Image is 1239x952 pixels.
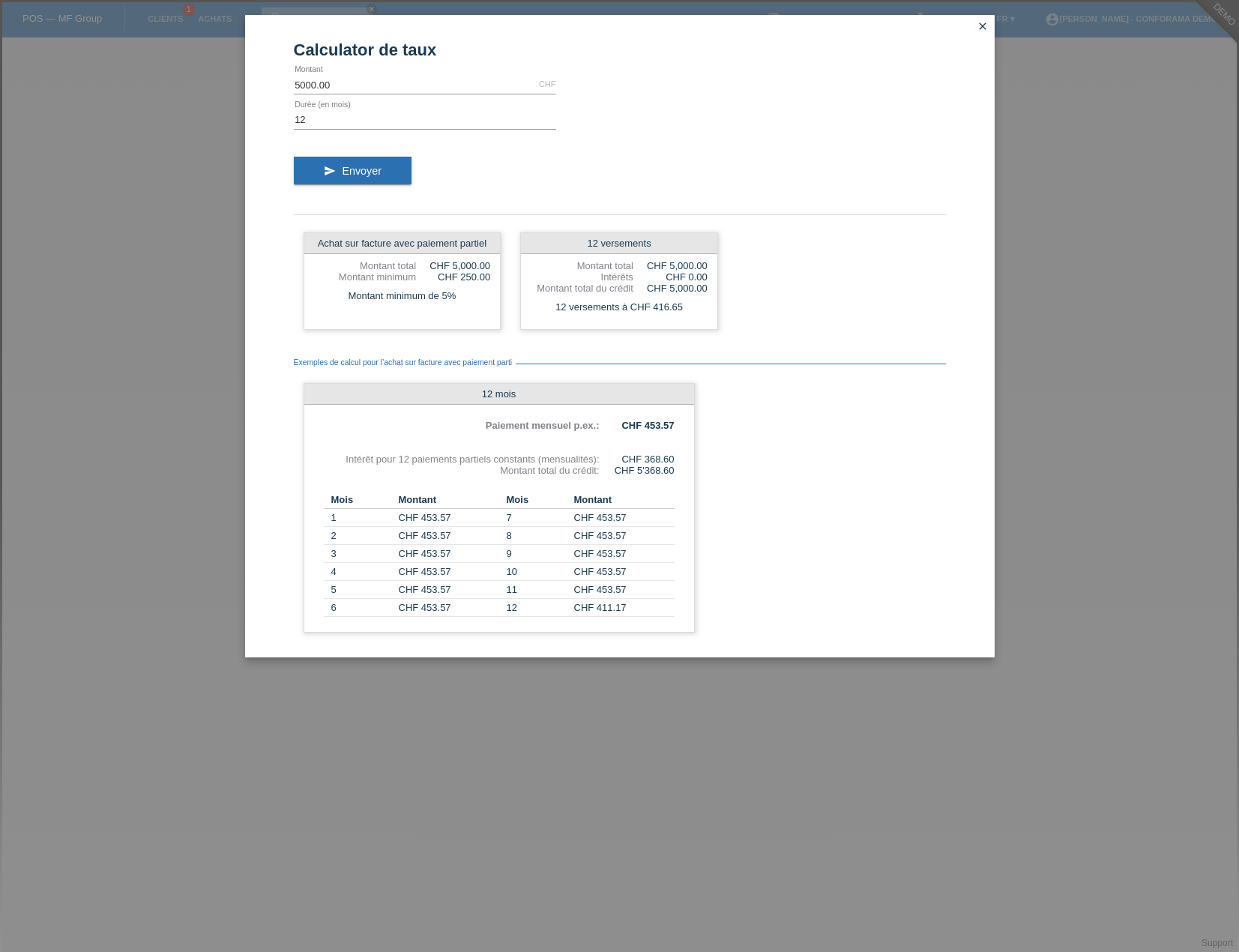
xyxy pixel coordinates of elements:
div: CHF 5'368.60 [600,465,675,476]
div: 12 versements à CHF 416.65 [521,298,717,317]
div: Montant total [531,260,633,271]
td: CHF 453.57 [574,581,675,599]
i: send [324,165,336,177]
span: Envoyer [342,165,381,177]
td: 2 [324,527,399,545]
i: close [977,20,989,32]
div: CHF 5,000.00 [633,283,708,294]
td: CHF 453.57 [399,581,499,599]
b: CHF 453.57 [621,420,674,431]
th: Mois [499,491,574,509]
div: 12 versements [521,233,717,254]
td: 9 [499,545,574,563]
div: CHF 0.00 [633,271,708,283]
td: 12 [499,599,574,617]
div: CHF 5,000.00 [633,260,708,271]
div: Montant total [314,260,417,271]
td: CHF 453.57 [574,527,675,545]
div: Intérêts [531,271,633,283]
th: Montant [399,491,499,509]
div: Intérêt pour 12 paiements partiels constants (mensualités): [324,454,600,465]
td: CHF 453.57 [399,599,499,617]
td: CHF 453.57 [399,509,499,527]
div: Achat sur facture avec paiement partiel [304,233,501,254]
th: Montant [574,491,675,509]
div: 12 mois [304,384,694,405]
td: CHF 453.57 [399,563,499,581]
div: Montant minimum [314,271,417,283]
td: CHF 453.57 [574,545,675,563]
td: 7 [499,509,574,527]
div: CHF 250.00 [416,271,490,283]
span: Exemples de calcul pour l’achat sur facture avec paiement parti [294,358,516,367]
div: CHF 5,000.00 [416,260,490,271]
td: 5 [324,581,399,599]
td: CHF 453.57 [399,545,499,563]
td: 1 [324,509,399,527]
button: send Envoyer [294,157,412,185]
td: CHF 453.57 [574,563,675,581]
td: CHF 453.57 [574,509,675,527]
td: CHF 411.17 [574,599,675,617]
td: 3 [324,545,399,563]
div: CHF [539,79,556,88]
td: 11 [499,581,574,599]
th: Mois [324,491,399,509]
td: 4 [324,563,399,581]
b: Paiement mensuel p.ex.: [486,420,600,431]
h1: Calculator de taux [294,40,946,59]
td: 6 [324,599,399,617]
div: Montant total du crédit: [324,465,600,476]
td: 8 [499,527,574,545]
div: Montant total du crédit [531,283,633,294]
div: CHF 368.60 [600,454,675,465]
td: CHF 453.57 [399,527,499,545]
td: 10 [499,563,574,581]
a: close [973,19,992,36]
div: Montant minimum de 5% [304,286,501,306]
